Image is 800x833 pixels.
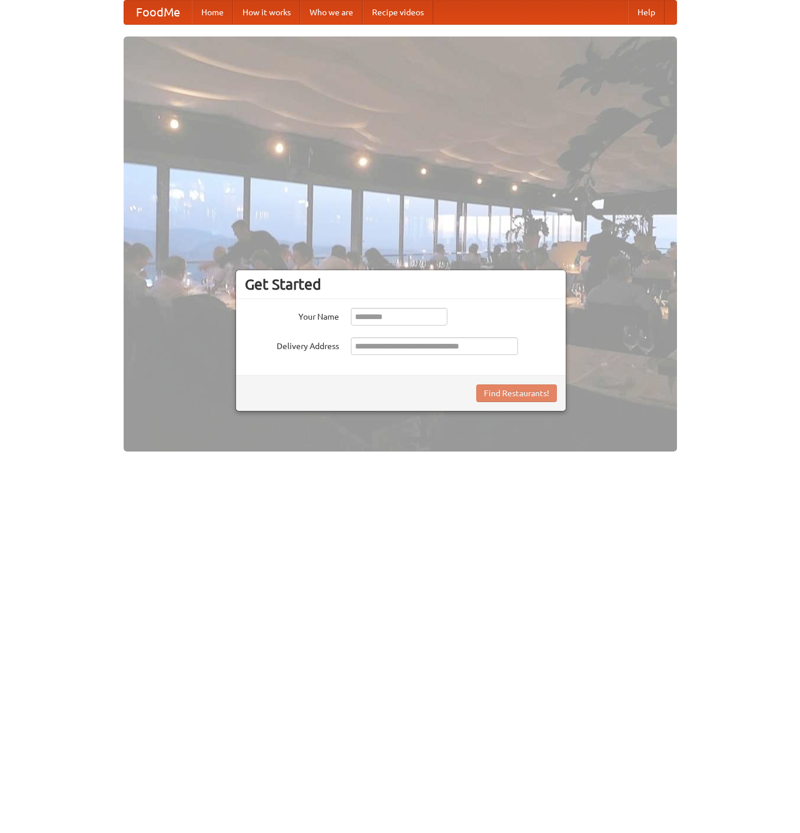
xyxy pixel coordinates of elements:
[233,1,300,24] a: How it works
[245,337,339,352] label: Delivery Address
[476,384,557,402] button: Find Restaurants!
[245,308,339,323] label: Your Name
[124,1,192,24] a: FoodMe
[363,1,433,24] a: Recipe videos
[628,1,665,24] a: Help
[192,1,233,24] a: Home
[245,276,557,293] h3: Get Started
[300,1,363,24] a: Who we are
